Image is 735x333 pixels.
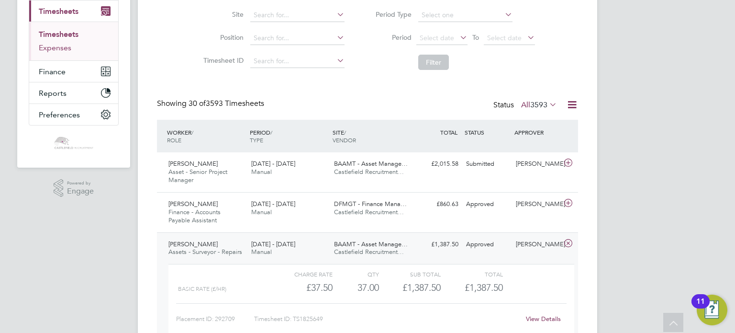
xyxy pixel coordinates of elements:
div: [PERSON_NAME] [512,196,562,212]
div: £1,387.50 [412,237,462,253]
span: 30 of [189,99,206,108]
span: Castlefield Recruitment… [334,208,404,216]
div: SITE [330,124,413,149]
div: PERIOD [247,124,330,149]
span: ROLE [167,136,181,144]
span: Reports [39,89,67,98]
input: Search for... [250,55,345,68]
div: Submitted [462,156,512,172]
span: DFMGT - Finance Mana… [334,200,407,208]
label: Period [368,33,412,42]
label: Position [200,33,244,42]
div: APPROVER [512,124,562,141]
div: Placement ID: 292709 [176,311,254,327]
span: Engage [67,187,94,195]
span: BAAMT - Asset Manage… [334,240,408,248]
button: Open Resource Center, 11 new notifications [697,295,727,325]
button: Filter [418,55,449,70]
span: Castlefield Recruitment… [334,248,404,256]
label: Period Type [368,10,412,19]
div: £860.63 [412,196,462,212]
span: Select date [487,34,522,42]
span: BAAMT - Asset Manage… [334,160,408,168]
span: Asset - Senior Project Manager [168,168,227,184]
a: Go to home page [29,135,119,150]
div: QTY [333,268,379,280]
button: Timesheets [29,0,118,22]
span: Powered by [67,179,94,187]
span: Select date [420,34,454,42]
span: VENDOR [333,136,356,144]
span: [DATE] - [DATE] [251,160,295,168]
div: Approved [462,237,512,253]
a: View Details [526,315,561,323]
img: castlefieldrecruitment-logo-retina.png [53,135,94,150]
span: £1,387.50 [465,282,503,293]
div: WORKER [165,124,247,149]
span: 3593 [530,100,547,110]
div: Charge rate [271,268,333,280]
input: Select one [418,9,512,22]
button: Preferences [29,104,118,125]
span: Preferences [39,110,80,119]
div: Sub Total [379,268,441,280]
a: Expenses [39,43,71,52]
input: Search for... [250,32,345,45]
span: To [469,31,482,44]
button: Finance [29,61,118,82]
label: Site [200,10,244,19]
span: [PERSON_NAME] [168,240,218,248]
span: [DATE] - [DATE] [251,200,295,208]
span: Timesheets [39,7,78,16]
span: [DATE] - [DATE] [251,240,295,248]
span: TOTAL [440,128,457,136]
div: 11 [696,301,705,314]
div: Total [441,268,502,280]
span: / [270,128,272,136]
div: Timesheets [29,22,118,60]
span: / [191,128,193,136]
span: Manual [251,168,272,176]
span: Assets - Surveyor - Repairs [168,248,242,256]
div: [PERSON_NAME] [512,156,562,172]
div: STATUS [462,124,512,141]
div: £2,015.58 [412,156,462,172]
a: Timesheets [39,30,78,39]
span: / [344,128,346,136]
label: Timesheet ID [200,56,244,65]
span: Castlefield Recruitment… [334,168,404,176]
div: £1,387.50 [379,280,441,296]
div: Showing [157,99,266,109]
span: [PERSON_NAME] [168,200,218,208]
span: Finance [39,67,66,76]
a: Powered byEngage [54,179,94,197]
div: £37.50 [271,280,333,296]
span: TYPE [250,136,263,144]
span: 3593 Timesheets [189,99,264,108]
button: Reports [29,82,118,103]
span: [PERSON_NAME] [168,160,218,168]
span: Finance - Accounts Payable Assistant [168,208,221,224]
span: Manual [251,248,272,256]
div: Approved [462,196,512,212]
label: All [521,100,557,110]
span: Basic Rate (£/HR) [178,286,226,292]
div: 37.00 [333,280,379,296]
div: [PERSON_NAME] [512,237,562,253]
div: Status [493,99,559,112]
span: Manual [251,208,272,216]
input: Search for... [250,9,345,22]
div: Timesheet ID: TS1825649 [254,311,520,327]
